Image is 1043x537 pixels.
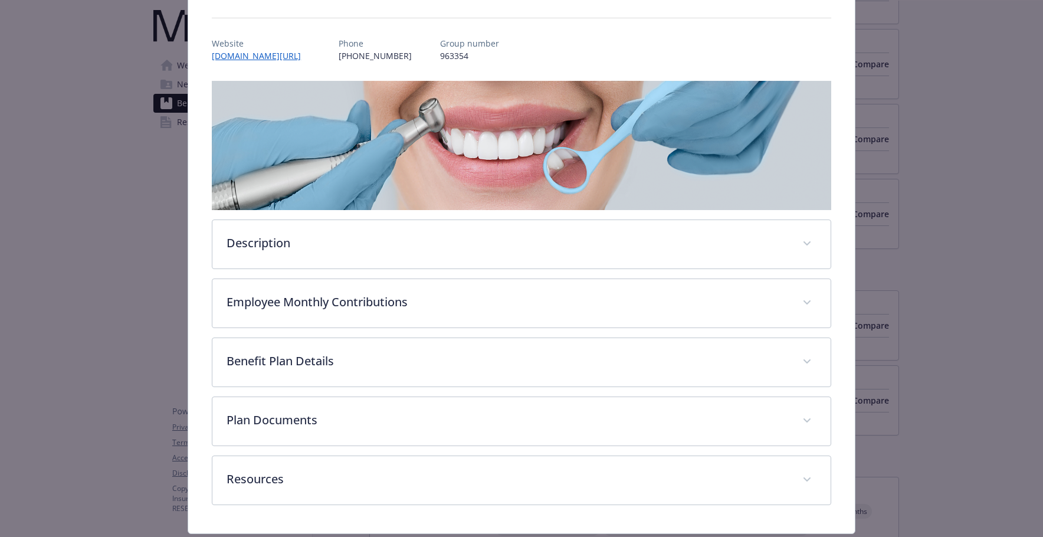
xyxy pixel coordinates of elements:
[339,37,412,50] p: Phone
[339,50,412,62] p: [PHONE_NUMBER]
[212,37,310,50] p: Website
[212,279,831,328] div: Employee Monthly Contributions
[212,81,831,210] img: banner
[212,50,310,61] a: [DOMAIN_NAME][URL]
[440,50,499,62] p: 963354
[212,456,831,505] div: Resources
[227,470,788,488] p: Resources
[227,411,788,429] p: Plan Documents
[227,234,788,252] p: Description
[212,338,831,387] div: Benefit Plan Details
[212,397,831,446] div: Plan Documents
[227,352,788,370] p: Benefit Plan Details
[440,37,499,50] p: Group number
[227,293,788,311] p: Employee Monthly Contributions
[212,220,831,268] div: Description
